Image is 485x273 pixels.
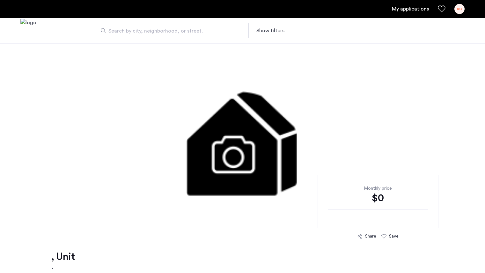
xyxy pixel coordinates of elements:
[328,185,428,192] div: Monthly price
[51,250,75,271] a: , Unit,
[454,4,465,14] div: KC
[365,233,376,239] div: Share
[256,27,284,34] button: Show or hide filters
[108,27,231,35] span: Search by city, neighborhood, or street.
[96,23,249,38] input: Apartment Search
[328,192,428,204] div: $0
[87,43,398,235] img: 3.gif
[438,5,445,13] a: Favorites
[51,263,75,271] h2: ,
[20,19,36,43] img: logo
[389,233,399,239] div: Save
[20,19,36,43] a: Cazamio logo
[392,5,429,13] a: My application
[51,250,75,263] h1: , Unit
